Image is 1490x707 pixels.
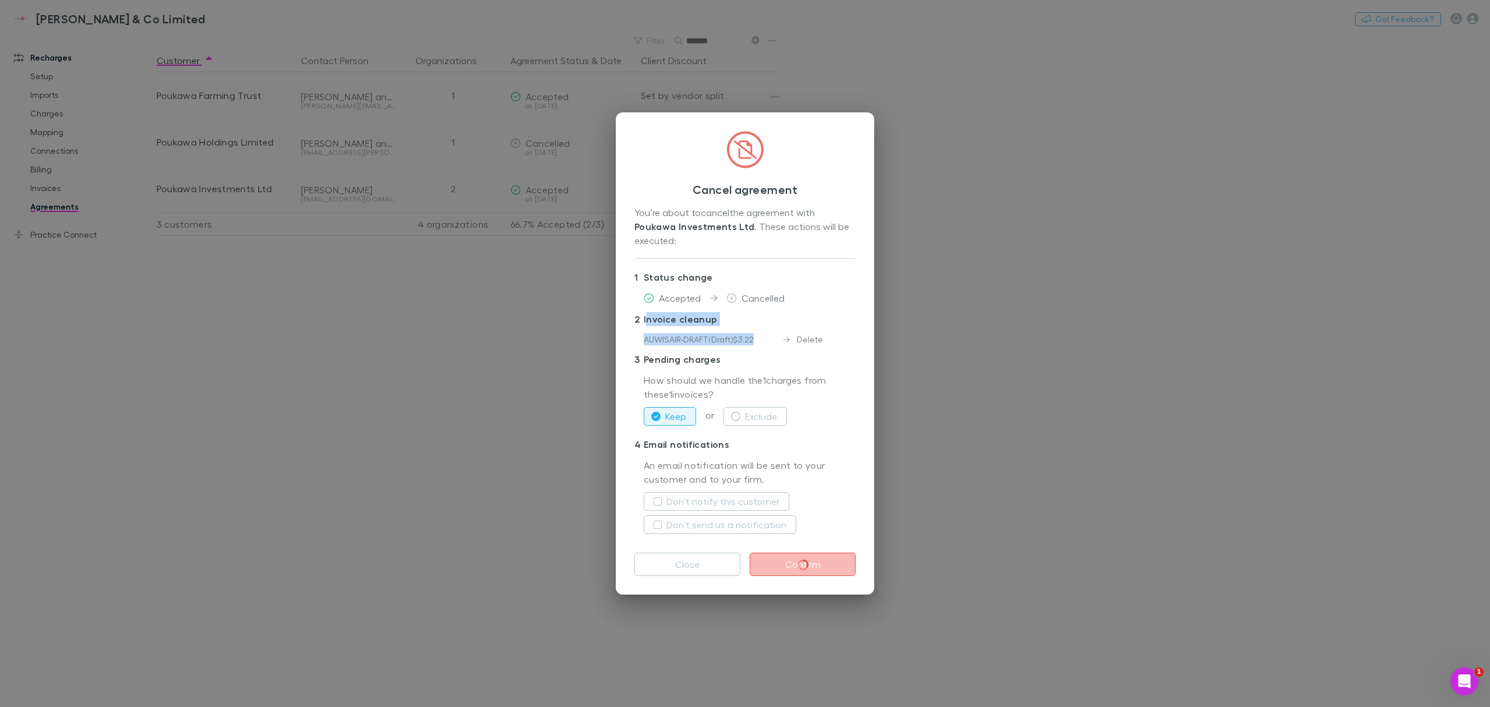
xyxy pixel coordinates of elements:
[644,458,856,487] p: An email notification will be sent to your customer and to your firm.
[634,312,644,326] div: 2
[783,333,823,345] div: Delete
[1474,667,1484,677] span: 1
[634,437,644,451] div: 4
[723,407,787,426] button: Exclude
[666,494,779,508] label: Don't notify this customer
[750,553,856,576] button: Confirm
[634,310,856,328] p: Invoice cleanup
[634,268,856,287] p: Status change
[644,373,856,402] p: How should we handle the 1 charges from these 1 invoices?
[634,350,856,369] p: Pending charges
[634,553,740,576] button: Close
[696,409,723,420] span: or
[634,435,856,454] p: Email notifications
[644,492,789,511] button: Don't notify this customer
[644,515,796,534] button: Don't send us a notification
[634,270,644,284] div: 1
[644,407,696,426] button: Keep
[659,292,701,303] span: Accepted
[666,518,786,532] label: Don't send us a notification
[634,352,644,366] div: 3
[634,221,754,232] strong: Poukawa Investments Ltd
[726,131,764,168] img: svg%3e
[644,333,783,345] div: AUWISAIR-DRAFT ( Draft ) $3.22
[742,292,785,303] span: Cancelled
[634,206,856,249] div: You’re about to cancel the agreement with . These actions will be executed:
[634,182,856,196] h3: Cancel agreement
[1450,667,1478,695] iframe: Intercom live chat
